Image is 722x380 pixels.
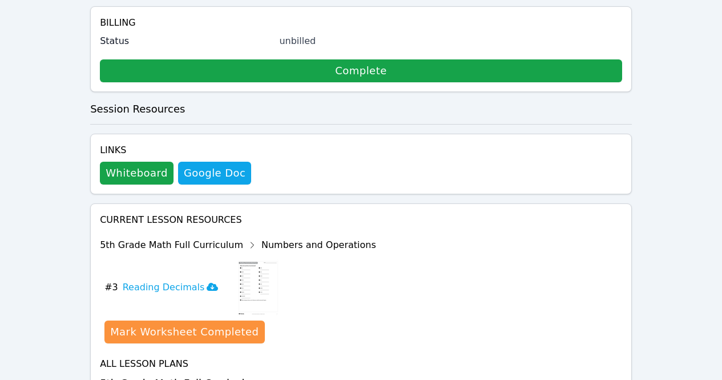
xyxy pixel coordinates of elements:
[104,321,264,343] button: Mark Worksheet Completed
[123,281,219,294] h3: Reading Decimals
[100,59,622,82] a: Complete
[178,162,251,185] a: Google Doc
[236,259,280,316] img: Reading Decimals
[104,281,118,294] span: # 3
[104,259,227,316] button: #3Reading Decimals
[110,324,259,340] div: Mark Worksheet Completed
[100,34,272,48] label: Status
[100,162,174,185] button: Whiteboard
[100,357,622,371] h4: All Lesson Plans
[279,34,622,48] div: unbilled
[100,16,622,30] h4: Billing
[100,213,622,227] h4: Current Lesson Resources
[100,143,251,157] h4: Links
[100,236,376,254] div: 5th Grade Math Full Curriculum Numbers and Operations
[90,101,632,117] h3: Session Resources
